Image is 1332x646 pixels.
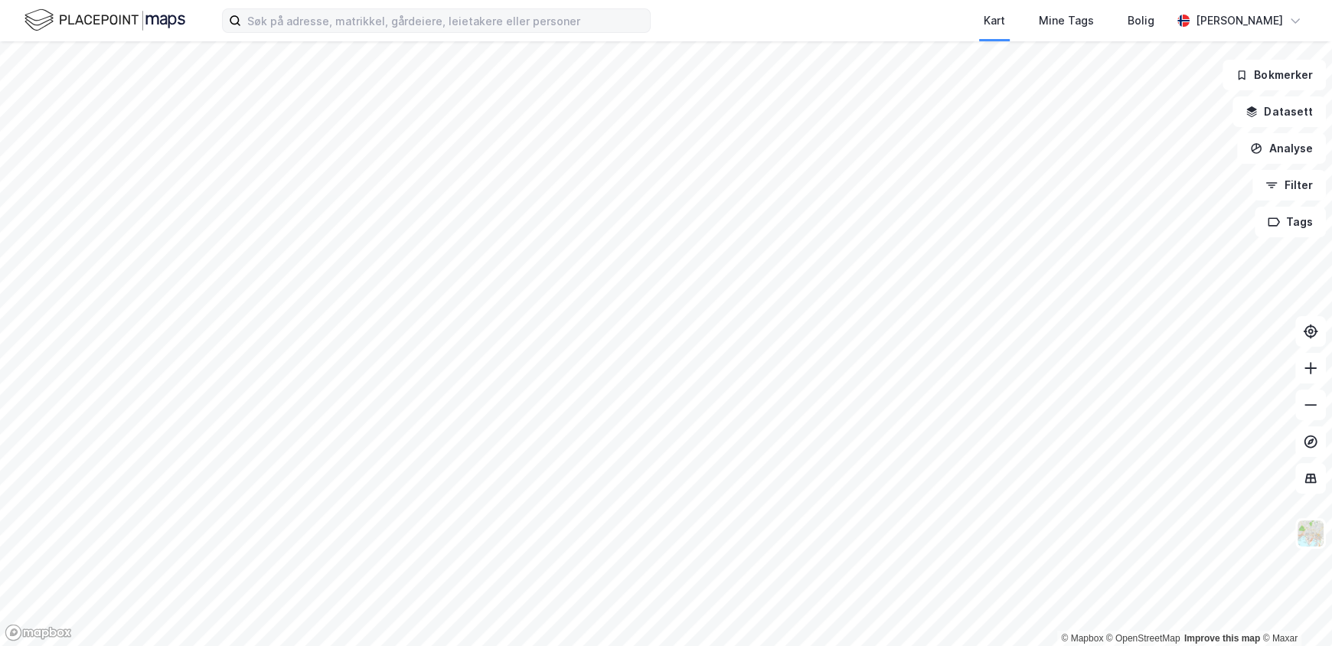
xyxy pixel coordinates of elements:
a: Improve this map [1184,633,1260,644]
button: Filter [1252,170,1326,201]
button: Datasett [1232,96,1326,127]
div: Kart [984,11,1005,30]
a: OpenStreetMap [1106,633,1180,644]
iframe: Chat Widget [1255,573,1332,646]
button: Bokmerker [1223,60,1326,90]
div: Mine Tags [1039,11,1094,30]
div: Bolig [1128,11,1154,30]
button: Analyse [1237,133,1326,164]
div: Kontrollprogram for chat [1255,573,1332,646]
input: Søk på adresse, matrikkel, gårdeiere, leietakere eller personer [241,9,650,32]
img: logo.f888ab2527a4732fd821a326f86c7f29.svg [24,7,185,34]
a: Mapbox homepage [5,624,72,641]
div: [PERSON_NAME] [1196,11,1283,30]
button: Tags [1255,207,1326,237]
img: Z [1296,519,1325,548]
a: Mapbox [1061,633,1103,644]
